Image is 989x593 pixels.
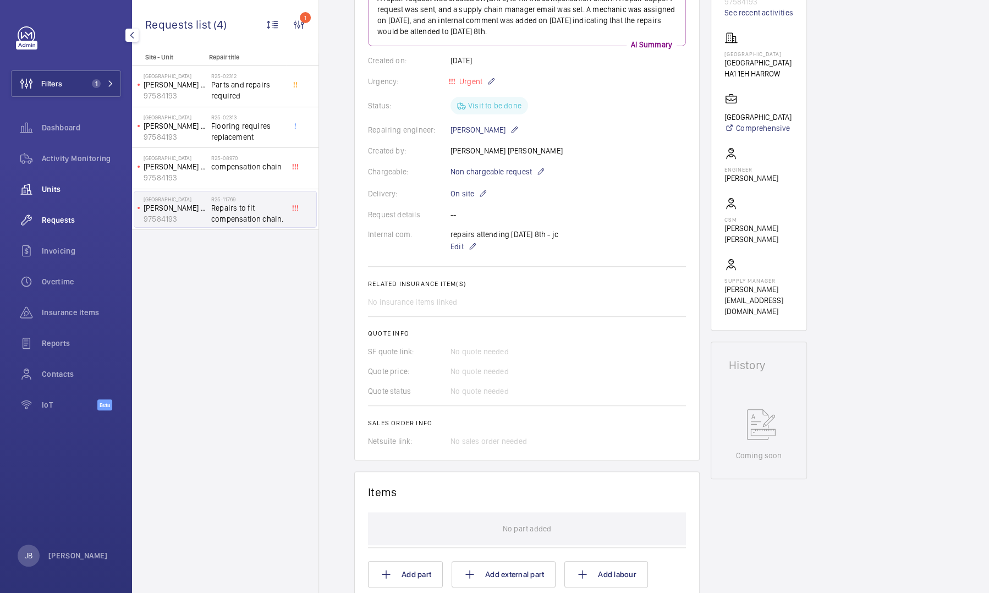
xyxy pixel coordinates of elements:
p: [PERSON_NAME] [724,173,778,184]
span: Requests [42,215,121,226]
p: [PERSON_NAME] [PERSON_NAME] [724,223,793,245]
span: Dashboard [42,122,121,133]
p: [PERSON_NAME] lift 2 [144,202,207,213]
span: Activity Monitoring [42,153,121,164]
h1: Items [368,485,397,499]
a: See recent activities [724,7,793,18]
p: [GEOGRAPHIC_DATA] [724,112,792,123]
p: [GEOGRAPHIC_DATA] [144,155,207,161]
button: Add labour [564,561,648,587]
h2: R25-02313 [211,114,284,120]
span: Parts and repairs required [211,79,284,101]
span: Insurance items [42,307,121,318]
p: [GEOGRAPHIC_DATA] [724,57,792,68]
a: Comprehensive [724,123,792,134]
p: [GEOGRAPHIC_DATA] [144,73,207,79]
button: Add part [368,561,443,587]
h2: R25-11769 [211,196,284,202]
p: 97584193 [144,131,207,142]
span: Overtime [42,276,121,287]
p: 97584193 [144,90,207,101]
p: HA1 1EH HARROW [724,68,792,79]
span: Edit [450,241,464,252]
h2: Related insurance item(s) [368,280,686,288]
p: CSM [724,216,793,223]
p: [GEOGRAPHIC_DATA] [144,196,207,202]
p: [PERSON_NAME] lift 2 [144,79,207,90]
h2: R25-08970 [211,155,284,161]
span: Non chargeable request [450,166,532,177]
p: 97584193 [144,213,207,224]
p: JB [25,550,32,561]
p: Coming soon [735,450,782,461]
span: Invoicing [42,245,121,256]
p: AI Summary [627,39,677,50]
span: compensation chain [211,161,284,172]
p: Repair title [209,53,282,61]
p: On site [450,187,487,200]
p: [PERSON_NAME][EMAIL_ADDRESS][DOMAIN_NAME] [724,284,793,317]
h2: Sales order info [368,419,686,427]
span: Urgent [457,77,482,86]
button: Add external part [452,561,556,587]
span: IoT [42,399,97,410]
span: Reports [42,338,121,349]
p: Supply manager [724,277,793,284]
p: Site - Unit [132,53,205,61]
span: Repairs to fit compensation chain. [211,202,284,224]
p: [PERSON_NAME] lift 2 [144,120,207,131]
span: 1 [92,79,101,88]
p: [PERSON_NAME] lift 2 [144,161,207,172]
span: Flooring requires replacement [211,120,284,142]
p: 97584193 [144,172,207,183]
span: Beta [97,399,112,410]
h2: Quote info [368,330,686,337]
p: [PERSON_NAME] [450,123,519,136]
p: [PERSON_NAME] [48,550,108,561]
p: No part added [503,512,551,545]
span: Filters [41,78,62,89]
h1: History [729,360,789,371]
p: Engineer [724,166,778,173]
span: Requests list [145,18,213,31]
span: Contacts [42,369,121,380]
span: Units [42,184,121,195]
h2: R25-02312 [211,73,284,79]
button: Filters1 [11,70,121,97]
p: [GEOGRAPHIC_DATA] [724,51,792,57]
p: [GEOGRAPHIC_DATA] [144,114,207,120]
